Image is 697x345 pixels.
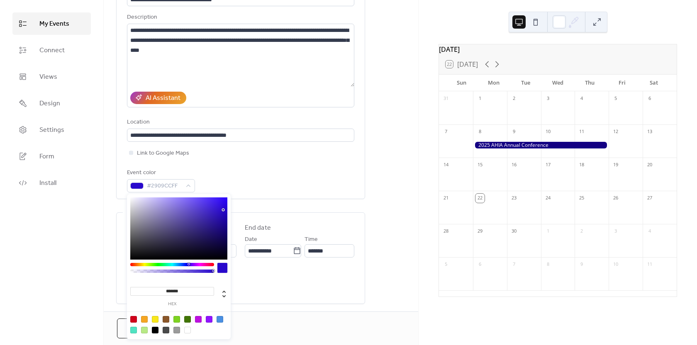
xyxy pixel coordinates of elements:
div: 6 [645,94,654,103]
div: Location [127,117,353,127]
div: Mon [478,75,509,91]
label: hex [130,302,214,306]
div: 22 [475,194,485,203]
span: Date [245,235,257,245]
a: Install [12,172,91,194]
div: 2 [577,227,586,236]
button: AI Assistant [130,92,186,104]
div: 28 [441,227,451,236]
a: Design [12,92,91,114]
div: #F5A623 [141,316,148,323]
div: 12 [611,127,620,136]
div: 30 [509,227,519,236]
div: [DATE] [439,44,677,54]
div: 25 [577,194,586,203]
div: 31 [441,94,451,103]
div: #50E3C2 [130,327,137,333]
div: #8B572A [163,316,169,323]
div: #7ED321 [173,316,180,323]
div: 11 [645,260,654,269]
div: 6 [475,260,485,269]
div: 1 [475,94,485,103]
div: #000000 [152,327,158,333]
div: #FFFFFF [184,327,191,333]
div: 3 [611,227,620,236]
div: 27 [645,194,654,203]
span: My Events [39,19,69,29]
div: Sun [446,75,478,91]
span: Time [305,235,318,245]
div: 24 [543,194,553,203]
span: Views [39,72,57,82]
div: 5 [441,260,451,269]
span: #2909CCFF [147,181,182,191]
span: Connect [39,46,65,56]
div: 19 [611,160,620,170]
div: 11 [577,127,586,136]
div: 7 [509,260,519,269]
div: Description [127,12,353,22]
span: Form [39,152,54,162]
div: 26 [611,194,620,203]
div: 23 [509,194,519,203]
span: Link to Google Maps [137,148,189,158]
span: Settings [39,125,64,135]
div: 7 [441,127,451,136]
div: #4A90E2 [217,316,223,323]
span: Install [39,178,56,188]
span: Design [39,99,60,109]
div: #B8E986 [141,327,148,333]
div: 8 [475,127,485,136]
div: 4 [645,227,654,236]
div: #9013FE [206,316,212,323]
div: #F8E71C [152,316,158,323]
a: Views [12,66,91,88]
div: 21 [441,194,451,203]
div: 5 [611,94,620,103]
a: Settings [12,119,91,141]
button: Cancel [117,318,171,338]
div: 20 [645,160,654,170]
div: AI Assistant [146,93,180,103]
div: 18 [577,160,586,170]
div: 15 [475,160,485,170]
a: My Events [12,12,91,35]
div: End date [245,223,271,233]
div: 9 [509,127,519,136]
div: 13 [645,127,654,136]
div: 1 [543,227,553,236]
div: 17 [543,160,553,170]
div: 29 [475,227,485,236]
a: Form [12,145,91,168]
div: 9 [577,260,586,269]
div: 8 [543,260,553,269]
div: 10 [543,127,553,136]
div: Sat [638,75,670,91]
div: #D0021B [130,316,137,323]
div: 2 [509,94,519,103]
div: #4A4A4A [163,327,169,333]
div: #9B9B9B [173,327,180,333]
div: 16 [509,160,519,170]
div: #BD10E0 [195,316,202,323]
div: 2025 AHIA Annual Conference [473,142,609,149]
a: Connect [12,39,91,61]
div: Thu [574,75,606,91]
div: 10 [611,260,620,269]
div: Wed [542,75,574,91]
div: Tue [510,75,542,91]
div: 3 [543,94,553,103]
div: 14 [441,160,451,170]
div: Event color [127,168,193,178]
div: Fri [606,75,638,91]
div: 4 [577,94,586,103]
div: #417505 [184,316,191,323]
